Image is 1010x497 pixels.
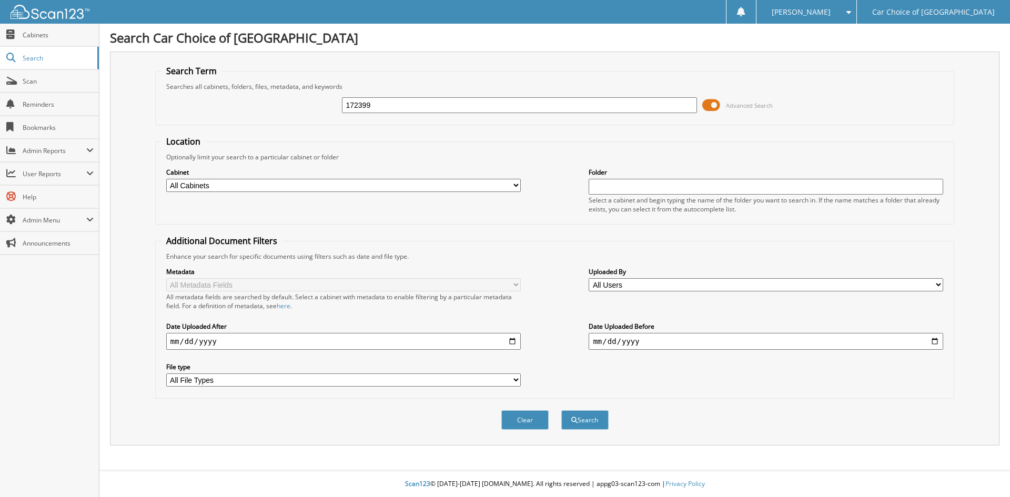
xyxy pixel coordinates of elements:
[772,9,831,15] span: [PERSON_NAME]
[11,5,89,19] img: scan123-logo-white.svg
[23,31,94,39] span: Cabinets
[957,447,1010,497] iframe: Chat Widget
[23,123,94,132] span: Bookmarks
[161,252,949,261] div: Enhance your search for specific documents using filters such as date and file type.
[589,333,943,350] input: end
[23,192,94,201] span: Help
[99,471,1010,497] div: © [DATE]-[DATE] [DOMAIN_NAME]. All rights reserved | appg03-scan123-com |
[872,9,995,15] span: Car Choice of [GEOGRAPHIC_DATA]
[561,410,609,430] button: Search
[589,322,943,331] label: Date Uploaded Before
[277,301,290,310] a: here
[501,410,549,430] button: Clear
[110,29,999,46] h1: Search Car Choice of [GEOGRAPHIC_DATA]
[23,239,94,248] span: Announcements
[23,77,94,86] span: Scan
[161,65,222,77] legend: Search Term
[23,146,86,155] span: Admin Reports
[589,196,943,214] div: Select a cabinet and begin typing the name of the folder you want to search in. If the name match...
[23,169,86,178] span: User Reports
[23,100,94,109] span: Reminders
[589,267,943,276] label: Uploaded By
[166,362,521,371] label: File type
[23,54,92,63] span: Search
[166,292,521,310] div: All metadata fields are searched by default. Select a cabinet with metadata to enable filtering b...
[166,333,521,350] input: start
[166,267,521,276] label: Metadata
[405,479,430,488] span: Scan123
[665,479,705,488] a: Privacy Policy
[589,168,943,177] label: Folder
[726,102,773,109] span: Advanced Search
[23,216,86,225] span: Admin Menu
[161,136,206,147] legend: Location
[166,168,521,177] label: Cabinet
[161,153,949,161] div: Optionally limit your search to a particular cabinet or folder
[166,322,521,331] label: Date Uploaded After
[161,235,282,247] legend: Additional Document Filters
[161,82,949,91] div: Searches all cabinets, folders, files, metadata, and keywords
